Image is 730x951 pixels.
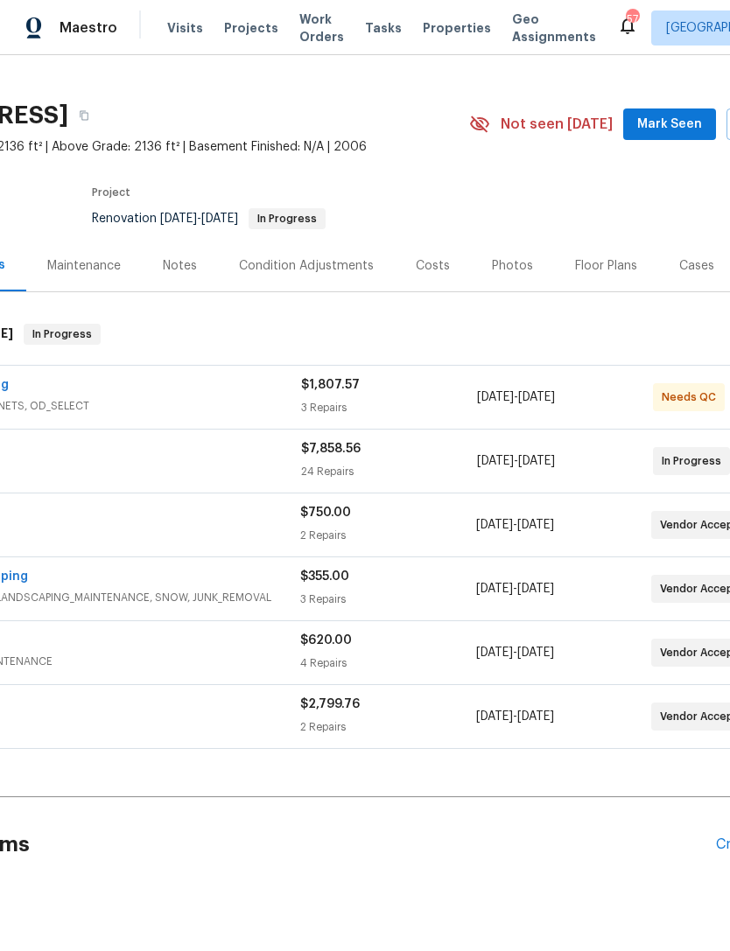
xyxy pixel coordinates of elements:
div: 2 Repairs [300,718,475,736]
span: Mark Seen [637,114,702,136]
span: Properties [423,19,491,37]
span: [DATE] [518,391,555,403]
div: Cases [679,257,714,275]
span: Renovation [92,213,326,225]
span: [DATE] [476,583,513,595]
span: - [476,644,554,661]
span: [DATE] [476,519,513,531]
span: - [476,708,554,725]
div: Photos [492,257,533,275]
div: Condition Adjustments [239,257,374,275]
span: - [476,516,554,534]
div: 4 Repairs [300,654,475,672]
span: $1,807.57 [301,379,360,391]
span: $2,799.76 [300,698,360,710]
span: [DATE] [517,710,554,723]
span: Work Orders [299,10,344,45]
span: - [160,213,238,225]
span: $7,858.56 [301,443,361,455]
span: Projects [224,19,278,37]
span: - [477,452,555,470]
span: $355.00 [300,570,349,583]
span: [DATE] [518,455,555,467]
div: 3 Repairs [301,399,477,416]
span: [DATE] [517,647,554,659]
span: - [477,388,555,406]
span: In Progress [662,452,728,470]
span: Not seen [DATE] [501,115,613,133]
span: Visits [167,19,203,37]
div: 57 [626,10,638,28]
span: [DATE] [477,455,514,467]
div: Costs [416,257,450,275]
span: Geo Assignments [512,10,596,45]
span: [DATE] [517,583,554,595]
button: Mark Seen [623,108,716,141]
div: Maintenance [47,257,121,275]
span: [DATE] [517,519,554,531]
div: Notes [163,257,197,275]
div: 3 Repairs [300,591,475,608]
span: $620.00 [300,634,352,647]
div: 24 Repairs [301,463,477,480]
div: Floor Plans [575,257,637,275]
span: - [476,580,554,598]
span: In Progress [250,213,324,224]
span: $750.00 [300,507,351,519]
button: Copy Address [68,100,100,131]
span: [DATE] [477,391,514,403]
span: In Progress [25,325,99,343]
span: [DATE] [476,710,513,723]
div: 2 Repairs [300,527,475,544]
span: Maestro [60,19,117,37]
span: Tasks [365,22,402,34]
span: [DATE] [160,213,197,225]
span: [DATE] [476,647,513,659]
span: [DATE] [201,213,238,225]
span: Needs QC [662,388,723,406]
span: Project [92,187,130,198]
